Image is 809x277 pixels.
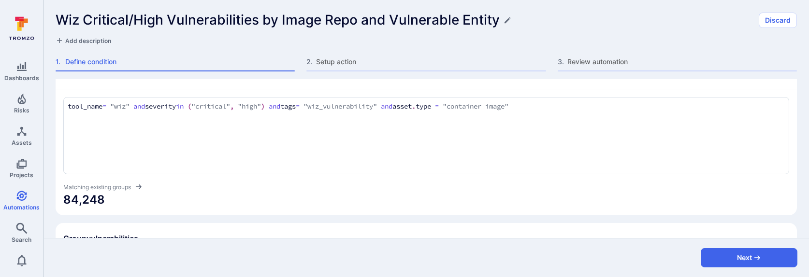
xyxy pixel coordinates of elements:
[316,57,546,67] span: Setup action
[306,57,314,67] span: 2 .
[63,183,131,191] span: Matching existing groups
[504,16,511,24] button: Edit title
[56,12,500,28] h1: Wiz Critical/High Vulnerabilities by Image Repo and Vulnerable Entity
[759,13,797,28] button: Discard
[567,57,797,67] span: Review automation
[56,57,63,67] span: 1 .
[10,171,33,179] span: Projects
[65,37,111,44] span: Add description
[701,248,797,267] button: Next
[558,57,565,67] span: 3 .
[68,101,785,112] textarea: Add condition
[12,236,31,243] span: Search
[63,234,138,243] h2: Group vulnerabilities
[12,139,32,146] span: Assets
[56,36,111,45] button: Add description
[14,107,29,114] span: Risks
[4,74,39,82] span: Dashboards
[3,204,40,211] span: Automations
[63,192,789,208] span: Matching counter
[65,57,295,67] span: Define condition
